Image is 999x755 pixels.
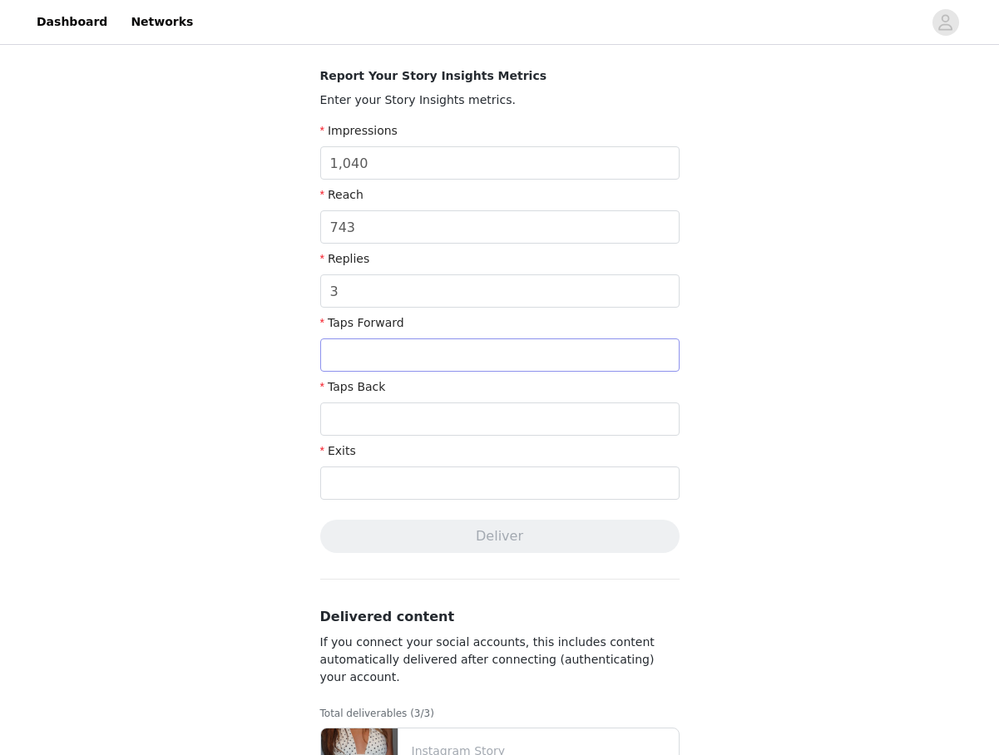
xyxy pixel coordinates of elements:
[320,706,680,721] p: Total deliverables (3/3)
[27,3,117,41] a: Dashboard
[320,520,680,553] button: Deliver
[320,635,655,683] span: If you connect your social accounts, this includes content automatically delivered after connecti...
[320,252,370,265] label: Replies
[320,607,680,627] h3: Delivered content
[320,124,398,137] label: Impressions
[320,91,680,109] p: Enter your Story Insights metrics.
[320,380,386,393] label: Taps Back
[937,9,953,36] div: avatar
[320,67,680,85] p: Report Your Story Insights Metrics
[320,444,356,457] label: Exits
[121,3,203,41] a: Networks
[320,188,363,201] label: Reach
[320,316,404,329] label: Taps Forward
